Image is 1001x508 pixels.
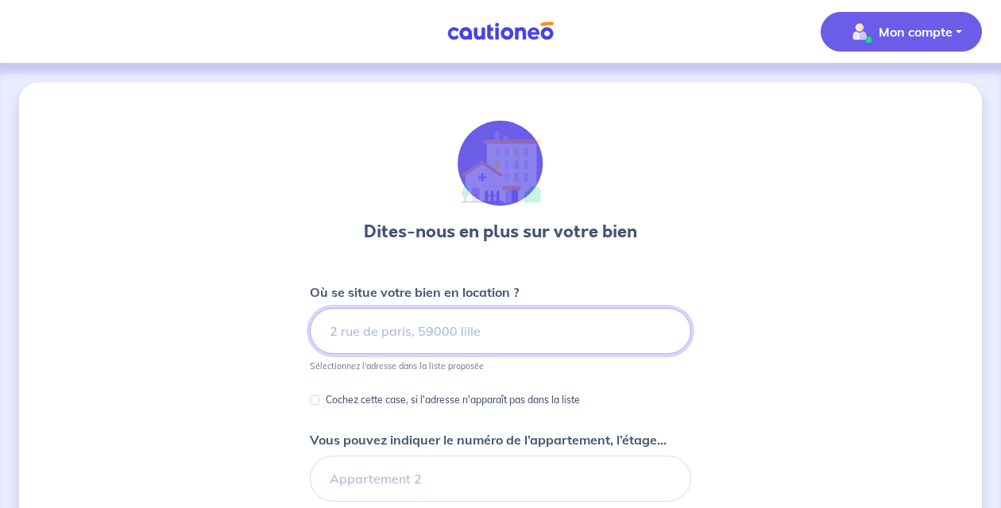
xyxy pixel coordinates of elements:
p: Sélectionnez l'adresse dans la liste proposée [310,360,484,371]
img: illu_account_valid_menu.svg [847,19,872,44]
p: Vous pouvez indiquer le numéro de l’appartement, l’étage... [310,430,667,449]
input: Appartement 2 [310,456,691,502]
p: Cochez cette case, si l'adresse n'apparaît pas dans la liste [326,391,580,410]
button: illu_account_valid_menu.svgMon compte [821,12,982,52]
img: illu_houses.svg [458,121,543,206]
p: Où se situe votre bien en location ? [310,283,519,302]
img: Cautioneo [441,21,560,41]
p: Mon compte [879,22,953,41]
input: 2 rue de paris, 59000 lille [310,308,691,354]
h3: Dites-nous en plus sur votre bien [364,219,637,244]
